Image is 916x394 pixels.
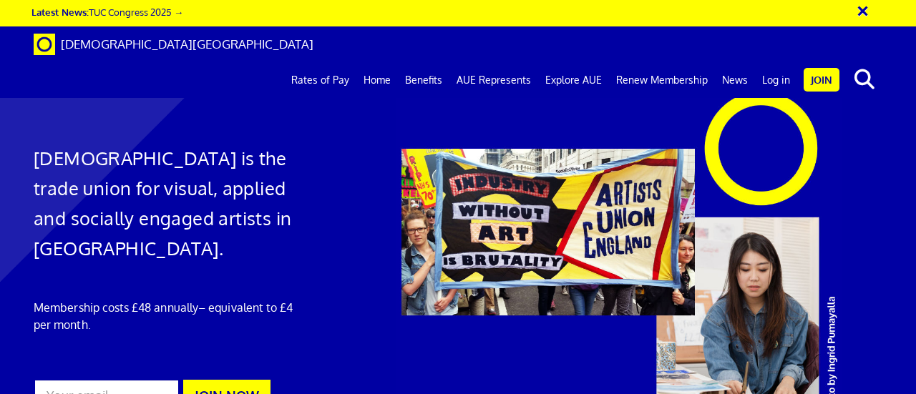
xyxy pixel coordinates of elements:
[842,64,886,94] button: search
[538,62,609,98] a: Explore AUE
[284,62,356,98] a: Rates of Pay
[34,299,302,333] p: Membership costs £48 annually – equivalent to £4 per month.
[449,62,538,98] a: AUE Represents
[755,62,797,98] a: Log in
[356,62,398,98] a: Home
[23,26,324,62] a: Brand [DEMOGRAPHIC_DATA][GEOGRAPHIC_DATA]
[804,68,839,92] a: Join
[34,143,302,263] h1: [DEMOGRAPHIC_DATA] is the trade union for visual, applied and socially engaged artists in [GEOGRA...
[609,62,715,98] a: Renew Membership
[715,62,755,98] a: News
[31,6,89,18] strong: Latest News:
[31,6,183,18] a: Latest News:TUC Congress 2025 →
[398,62,449,98] a: Benefits
[61,36,313,51] span: [DEMOGRAPHIC_DATA][GEOGRAPHIC_DATA]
